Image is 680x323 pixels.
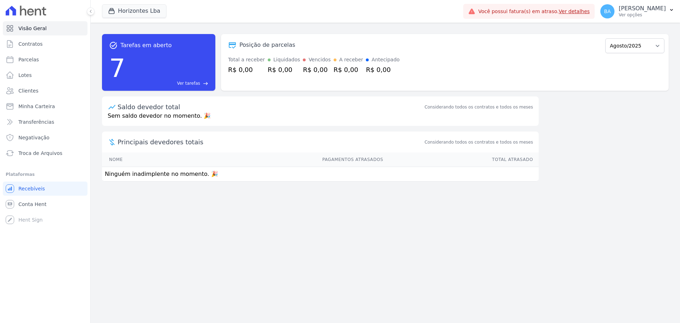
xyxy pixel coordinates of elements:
p: [PERSON_NAME] [619,5,666,12]
a: Ver detalhes [559,9,590,14]
span: Principais devedores totais [118,137,423,147]
div: Vencidos [308,56,330,63]
span: east [203,81,208,86]
span: Parcelas [18,56,39,63]
a: Clientes [3,84,87,98]
div: A receber [339,56,363,63]
a: Conta Hent [3,197,87,211]
a: Recebíveis [3,182,87,196]
span: Considerando todos os contratos e todos os meses [425,139,533,145]
span: Recebíveis [18,185,45,192]
div: 7 [109,50,125,87]
span: Ver tarefas [177,80,200,87]
th: Total Atrasado [384,152,539,167]
span: Visão Geral [18,25,47,32]
a: Minha Carteira [3,99,87,113]
div: Total a receber [228,56,265,63]
span: Tarefas em aberto [120,41,172,50]
p: Ver opções [619,12,666,18]
a: Lotes [3,68,87,82]
div: R$ 0,00 [366,65,399,74]
a: Visão Geral [3,21,87,35]
span: task_alt [109,41,118,50]
button: BA [PERSON_NAME] Ver opções [595,1,680,21]
button: Horizontes Lba [102,4,166,18]
div: Plataformas [6,170,85,179]
a: Negativação [3,130,87,145]
div: R$ 0,00 [268,65,300,74]
p: Sem saldo devedor no momento. 🎉 [102,112,539,126]
a: Contratos [3,37,87,51]
span: Minha Carteira [18,103,55,110]
div: R$ 0,00 [228,65,265,74]
a: Parcelas [3,52,87,67]
span: Conta Hent [18,201,46,208]
div: Antecipado [372,56,399,63]
span: BA [604,9,611,14]
td: Ninguém inadimplente no momento. 🎉 [102,167,539,182]
span: Contratos [18,40,42,48]
div: R$ 0,00 [303,65,330,74]
span: Troca de Arquivos [18,150,62,157]
a: Ver tarefas east [128,80,208,87]
span: Negativação [18,134,50,141]
span: Você possui fatura(s) em atraso. [478,8,590,15]
th: Nome [102,152,180,167]
div: Saldo devedor total [118,102,423,112]
div: Considerando todos os contratos e todos os meses [425,104,533,110]
th: Pagamentos Atrasados [180,152,384,167]
span: Transferências [18,118,54,126]
div: Posição de parcelas [239,41,295,49]
div: R$ 0,00 [334,65,363,74]
span: Lotes [18,72,32,79]
span: Clientes [18,87,38,94]
div: Liquidados [273,56,300,63]
a: Transferências [3,115,87,129]
a: Troca de Arquivos [3,146,87,160]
